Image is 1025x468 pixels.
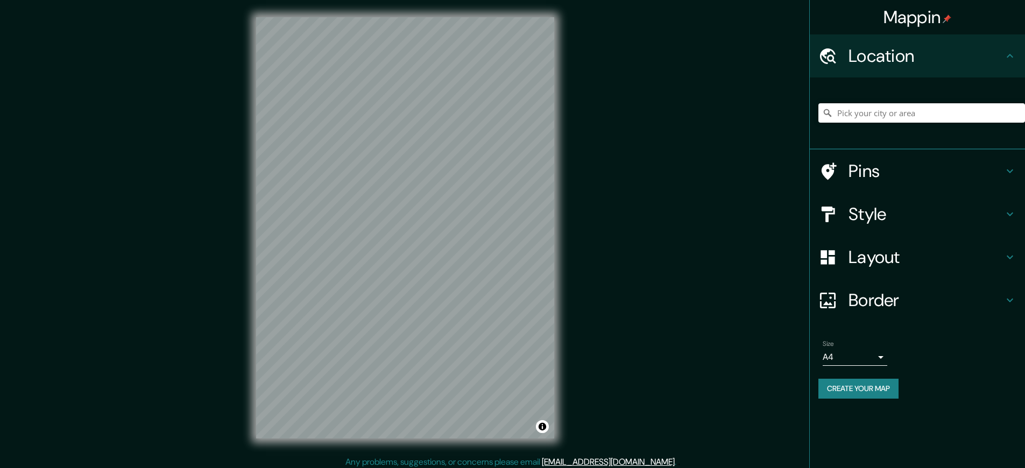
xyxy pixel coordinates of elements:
label: Size [823,339,834,349]
img: pin-icon.png [943,15,951,23]
h4: Style [849,203,1003,225]
a: [EMAIL_ADDRESS][DOMAIN_NAME] [542,456,675,467]
h4: Pins [849,160,1003,182]
canvas: Map [256,17,554,438]
button: Create your map [818,379,899,399]
button: Toggle attribution [536,420,549,433]
div: Style [810,193,1025,236]
h4: Border [849,289,1003,311]
h4: Location [849,45,1003,67]
div: Layout [810,236,1025,279]
div: A4 [823,349,887,366]
h4: Mappin [883,6,952,28]
div: Border [810,279,1025,322]
input: Pick your city or area [818,103,1025,123]
div: Pins [810,150,1025,193]
h4: Layout [849,246,1003,268]
div: Location [810,34,1025,77]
